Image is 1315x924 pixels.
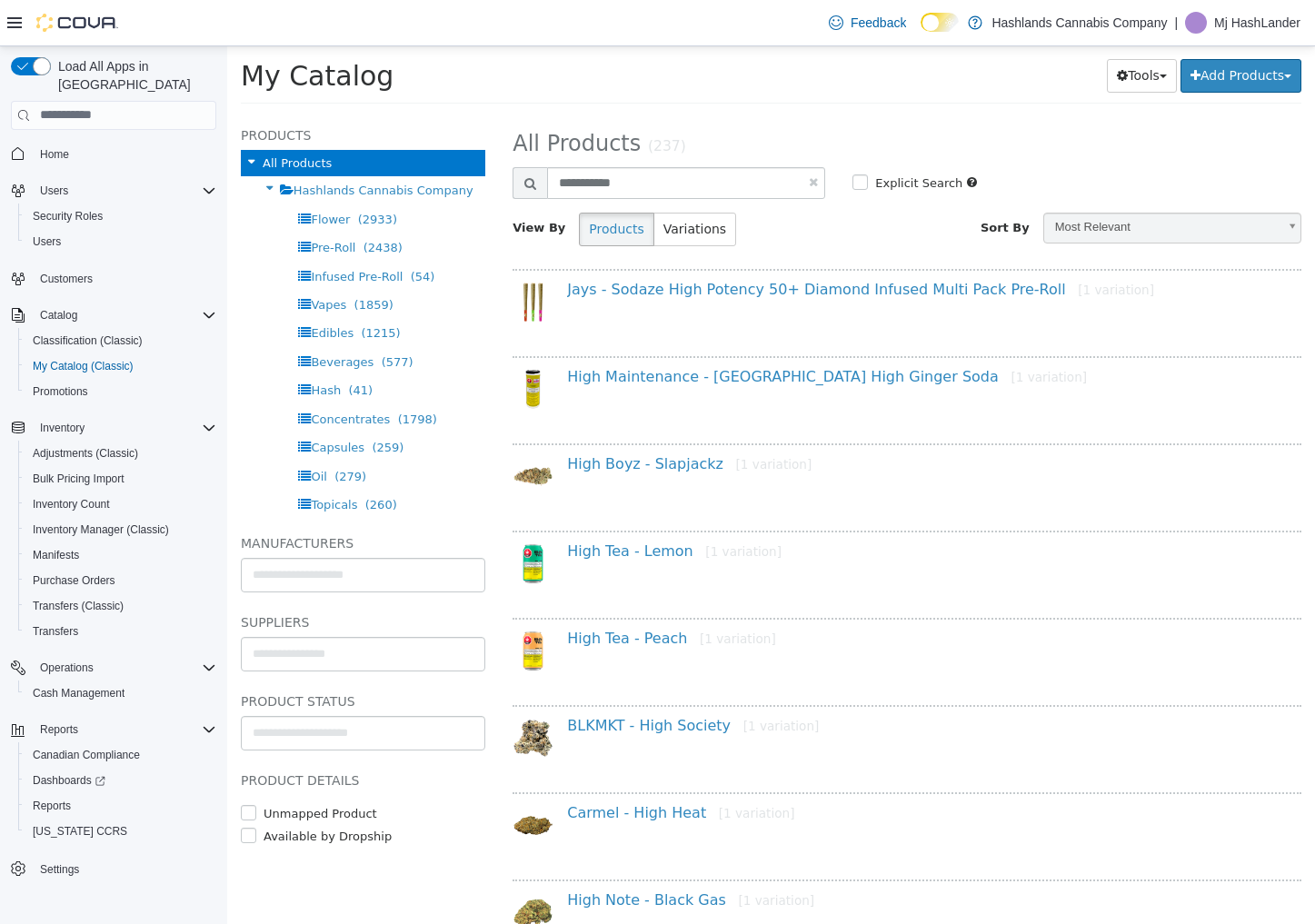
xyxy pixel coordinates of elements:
[14,723,258,745] h5: Product Details
[36,14,118,32] img: Cova
[492,760,568,774] small: [1 variation]
[340,409,584,426] a: High Boyz - Slapjackz[1 variation]
[14,565,258,587] h5: Suppliers
[33,719,85,740] button: Reports
[25,205,110,227] a: Security Roles
[131,166,170,180] span: (2933)
[516,672,593,687] small: [1 variation]
[18,793,224,819] button: Reports
[25,493,117,515] a: Inventory Count
[18,379,224,404] button: Promotions
[285,497,326,538] img: 150
[25,231,68,253] a: Users
[817,167,1050,195] span: Most Relevant
[851,236,927,251] small: [1 variation]
[25,744,216,766] span: Canadian Compliance
[18,742,224,768] button: Canadian Compliance
[18,593,224,619] button: Transfers (Classic)
[40,308,77,323] span: Catalog
[84,366,163,380] span: Concentrates
[18,441,224,466] button: Adjustments (Classic)
[138,452,170,465] span: (260)
[340,496,554,513] a: High Tea - Lemon[1 variation]
[340,322,860,339] a: High Maintenance - [GEOGRAPHIC_DATA] High Ginger Soda[1 variation]
[25,820,134,842] a: [US_STATE] CCRS
[880,13,950,46] button: Tools
[340,234,927,252] a: Jays - Sodaze High Potency 50+ Diamond Infused Multi Pack Pre-Roll[1 variation]
[25,330,150,352] a: Classification (Classic)
[25,355,216,377] span: My Catalog (Classic)
[421,92,459,108] small: (237)
[14,644,258,666] h5: Product Status
[285,235,326,276] img: 150
[107,423,139,437] span: (279)
[33,417,216,439] span: Inventory
[285,759,326,800] img: 150
[25,381,216,402] span: Promotions
[25,595,131,617] a: Transfers (Classic)
[4,717,224,742] button: Reports
[33,234,61,249] span: Users
[33,657,101,679] button: Operations
[4,265,224,292] button: Customers
[340,583,548,601] a: High Tea - Peach[1 variation]
[478,498,554,512] small: [1 variation]
[25,519,176,541] a: Inventory Manager (Classic)
[991,12,1167,34] p: Hashlands Cannabis Company
[18,492,224,517] button: Inventory Count
[184,224,208,237] span: (54)
[1185,12,1207,34] div: Mj HashLander
[25,468,132,490] a: Bulk Pricing Import
[33,417,92,439] button: Inventory
[25,770,113,791] a: Dashboards
[33,657,216,679] span: Operations
[352,166,426,200] button: Products
[25,205,216,227] span: Security Roles
[25,519,216,541] span: Inventory Manager (Classic)
[25,442,216,464] span: Adjustments (Classic)
[32,759,150,777] label: Unmapped Product
[25,595,216,617] span: Transfers (Classic)
[25,442,145,464] a: Adjustments (Classic)
[18,229,224,254] button: Users
[33,824,127,839] span: [US_STATE] CCRS
[25,621,85,642] a: Transfers
[18,517,224,542] button: Inventory Manager (Classic)
[25,795,216,817] span: Reports
[511,847,587,861] small: [1 variation]
[154,309,186,323] span: (577)
[33,799,71,813] span: Reports
[33,384,88,399] span: Promotions
[136,194,175,208] span: (2438)
[18,353,224,379] button: My Catalog (Classic)
[84,423,99,437] span: Oil
[66,137,246,151] span: Hashlands Cannabis Company
[32,781,164,800] label: Available by Dropship
[33,304,85,326] button: Catalog
[51,57,216,94] span: Load All Apps in [GEOGRAPHIC_DATA]
[1214,12,1300,34] p: Mj HashLander
[851,14,906,32] span: Feedback
[40,147,69,162] span: Home
[4,141,224,167] button: Home
[84,166,123,180] span: Flower
[33,446,138,461] span: Adjustments (Classic)
[426,166,509,200] button: Variations
[40,862,79,877] span: Settings
[84,394,137,408] span: Capsules
[40,661,94,675] span: Operations
[18,681,224,706] button: Cash Management
[33,359,134,373] span: My Catalog (Classic)
[25,682,216,704] span: Cash Management
[25,468,216,490] span: Bulk Pricing Import
[33,573,115,588] span: Purchase Orders
[33,624,78,639] span: Transfers
[4,303,224,328] button: Catalog
[33,333,143,348] span: Classification (Classic)
[25,381,95,402] a: Promotions
[4,415,224,441] button: Inventory
[25,795,78,817] a: Reports
[4,655,224,681] button: Operations
[33,857,216,879] span: Settings
[33,472,125,486] span: Bulk Pricing Import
